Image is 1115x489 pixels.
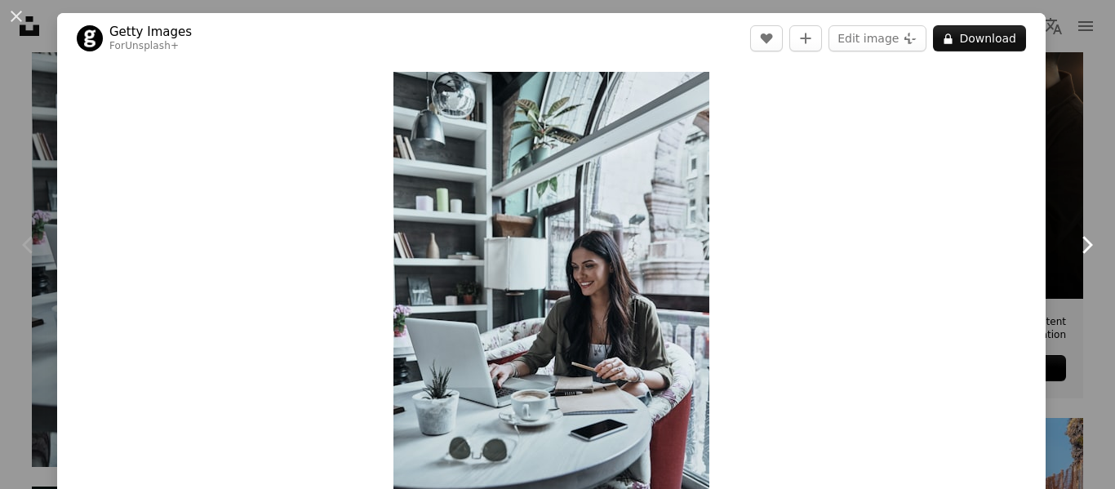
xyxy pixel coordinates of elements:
a: Getty Images [109,24,192,40]
button: Like [750,25,783,51]
div: For [109,40,192,53]
img: Go to Getty Images's profile [77,25,103,51]
a: Next [1058,167,1115,323]
a: Unsplash+ [125,40,179,51]
button: Add to Collection [789,25,822,51]
button: Edit image [828,25,926,51]
button: Download [933,25,1026,51]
